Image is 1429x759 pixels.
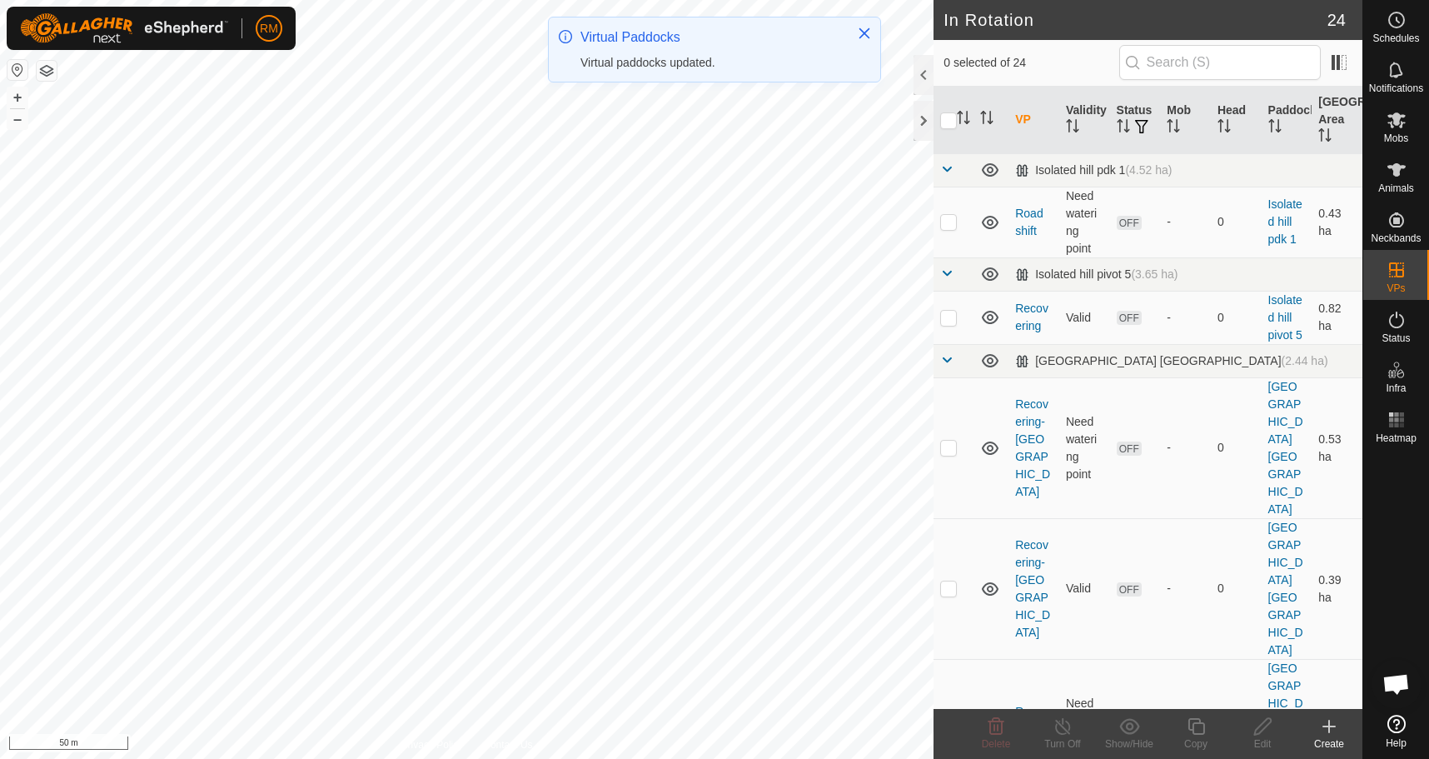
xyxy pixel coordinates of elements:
td: Need watering point [1059,187,1110,257]
td: 0 [1211,291,1262,344]
span: OFF [1117,311,1142,325]
td: 0.82 ha [1312,291,1362,344]
th: Head [1211,87,1262,154]
span: Animals [1378,183,1414,193]
p-sorticon: Activate to sort [1268,122,1282,135]
p-sorticon: Activate to sort [980,113,993,127]
span: OFF [1117,442,1142,456]
p-sorticon: Activate to sort [1066,122,1079,135]
a: Road shift [1015,207,1043,237]
a: [GEOGRAPHIC_DATA] [GEOGRAPHIC_DATA] [1268,380,1303,516]
a: Recovering-Wed [1015,705,1048,753]
a: Isolated hill pivot 5 [1268,293,1302,342]
button: + [7,87,27,107]
span: Notifications [1369,83,1423,93]
div: Create [1296,737,1362,752]
span: OFF [1117,216,1142,230]
button: Map Layers [37,61,57,81]
th: [GEOGRAPHIC_DATA] Area [1312,87,1362,154]
div: Turn Off [1029,737,1096,752]
span: Mobs [1384,133,1408,143]
span: Delete [982,738,1011,750]
span: (3.65 ha) [1131,267,1178,281]
a: Contact Us [483,737,532,752]
div: - [1167,309,1204,327]
button: Close [853,22,876,45]
a: Open chat [1372,659,1422,709]
div: Isolated hill pdk 1 [1015,163,1172,177]
img: Gallagher Logo [20,13,228,43]
a: Recovering-[GEOGRAPHIC_DATA] [1015,538,1050,639]
button: – [7,109,27,129]
th: Validity [1059,87,1110,154]
h2: In Rotation [944,10,1327,30]
div: Virtual paddocks updated. [580,54,840,72]
p-sorticon: Activate to sort [1117,122,1130,135]
a: [GEOGRAPHIC_DATA] [GEOGRAPHIC_DATA] [1268,521,1303,657]
div: Show/Hide [1096,737,1163,752]
div: - [1167,580,1204,597]
th: VP [1008,87,1059,154]
p-sorticon: Activate to sort [957,113,970,127]
span: Schedules [1372,33,1419,43]
span: Infra [1386,383,1406,393]
span: VPs [1387,283,1405,293]
span: Status [1382,333,1410,343]
td: 0 [1211,377,1262,518]
span: OFF [1117,582,1142,597]
div: Copy [1163,737,1229,752]
span: (2.44 ha) [1282,354,1328,367]
td: 0 [1211,518,1262,659]
a: Recovering-[GEOGRAPHIC_DATA] [1015,397,1050,498]
td: 0.53 ha [1312,377,1362,518]
div: Isolated hill pivot 5 [1015,267,1178,282]
div: - [1167,213,1204,231]
span: Neckbands [1371,233,1421,243]
a: Isolated hill pdk 1 [1268,197,1302,246]
th: Mob [1160,87,1211,154]
td: 0 [1211,187,1262,257]
div: - [1167,439,1204,457]
th: Paddock [1262,87,1312,154]
p-sorticon: Activate to sort [1318,131,1332,144]
span: Help [1386,738,1407,748]
button: Reset Map [7,60,27,80]
span: (4.52 ha) [1125,163,1172,177]
td: Need watering point [1059,377,1110,518]
th: Status [1110,87,1161,154]
a: Privacy Policy [401,737,464,752]
td: 0.39 ha [1312,518,1362,659]
p-sorticon: Activate to sort [1167,122,1180,135]
td: Valid [1059,291,1110,344]
div: Edit [1229,737,1296,752]
td: 0.43 ha [1312,187,1362,257]
span: 24 [1327,7,1346,32]
p-sorticon: Activate to sort [1217,122,1231,135]
td: Valid [1059,518,1110,659]
div: [GEOGRAPHIC_DATA] [GEOGRAPHIC_DATA] [1015,354,1327,368]
span: 0 selected of 24 [944,54,1118,72]
input: Search (S) [1119,45,1321,80]
a: Help [1363,708,1429,755]
a: Recovering [1015,302,1048,332]
span: RM [260,20,278,37]
span: Heatmap [1376,433,1417,443]
div: Virtual Paddocks [580,27,840,47]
